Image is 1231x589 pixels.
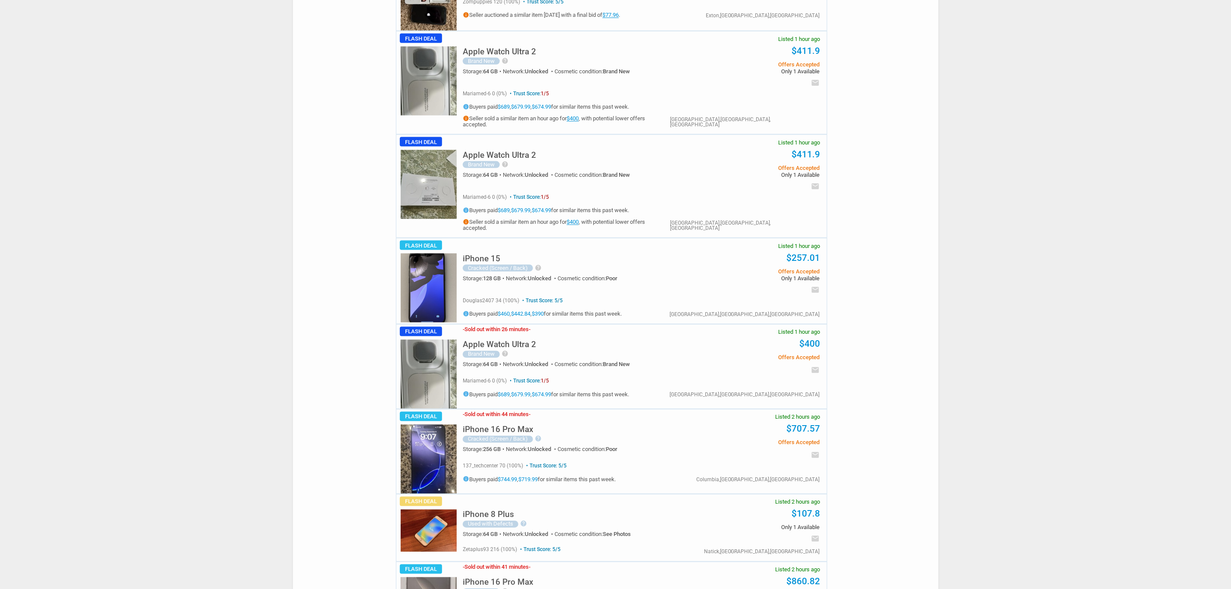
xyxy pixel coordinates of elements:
[463,564,464,570] span: -
[567,219,579,226] a: $400
[811,285,820,294] i: email
[463,103,469,110] i: info
[463,12,469,18] i: info
[463,207,469,213] i: info
[463,58,500,65] div: Brand New
[400,327,442,336] span: Flash Deal
[603,531,631,538] span: See Photos
[463,151,536,159] h5: Apple Watch Ultra 2
[463,256,500,263] a: iPhone 15
[800,339,820,349] a: $400
[463,276,506,281] div: Storage:
[463,310,622,317] h5: Buyers paid , , for similar items this past week.
[792,149,820,160] a: $411.9
[541,91,549,97] span: 1/5
[498,207,510,214] a: $689
[463,298,519,304] span: douglas2407 34 (100%)
[463,391,469,398] i: info
[463,411,464,418] span: -
[463,362,503,367] div: Storage:
[463,194,507,200] span: mariamed-6 0 (0%)
[606,275,617,282] span: Poor
[811,535,820,543] i: email
[463,342,536,349] a: Apple Watch Ultra 2
[463,310,469,317] i: info
[532,207,551,214] a: $674.99
[690,62,820,67] span: Offers Accepted
[498,476,517,483] a: $744.99
[520,298,563,304] span: Trust Score: 5/5
[520,520,527,527] i: help
[502,351,509,357] i: help
[400,412,442,421] span: Flash Deal
[463,153,536,159] a: Apple Watch Ultra 2
[511,207,530,214] a: $679.99
[528,446,551,453] span: Unlocked
[463,12,620,18] h5: Seller auctioned a similar item [DATE] with a final bid of .
[503,362,555,367] div: Network:
[463,547,517,553] span: zetaplus93 216 (100%)
[483,361,498,368] span: 64 GB
[463,326,464,333] span: -
[792,46,820,56] a: $411.9
[541,378,549,384] span: 1/5
[525,172,548,178] span: Unlocked
[401,510,457,552] img: s-l225.jpg
[511,104,530,110] a: $679.99
[603,68,630,75] span: Brand New
[690,165,820,171] span: Offers Accepted
[776,567,820,573] span: Listed 2 hours ago
[483,531,498,538] span: 64 GB
[602,12,619,19] a: $77.96
[690,69,820,74] span: Only 1 Available
[532,311,544,317] a: $390
[506,276,558,281] div: Network:
[555,172,630,178] div: Cosmetic condition:
[603,172,630,178] span: Brand New
[776,499,820,505] span: Listed 2 hours ago
[401,340,457,409] img: s-l225.jpg
[463,521,518,528] div: Used with Defects
[787,424,820,434] a: $707.57
[483,275,501,282] span: 128 GB
[400,137,442,147] span: Flash Deal
[483,68,498,75] span: 64 GB
[558,276,617,281] div: Cosmetic condition:
[706,13,820,18] div: Exton,[GEOGRAPHIC_DATA],[GEOGRAPHIC_DATA]
[463,463,523,469] span: 137_techcenter 70 (100%)
[787,576,820,587] a: $860.82
[518,547,561,553] span: Trust Score: 5/5
[401,47,457,116] img: s-l225.jpg
[811,451,820,460] i: email
[463,103,670,110] h5: Buyers paid , , for similar items this past week.
[690,276,820,281] span: Only 1 Available
[787,253,820,263] a: $257.01
[498,311,510,317] a: $460
[529,326,530,333] span: -
[567,116,579,122] a: $400
[508,91,549,97] span: Trust Score:
[463,47,536,56] h5: Apple Watch Ultra 2
[463,91,507,97] span: mariamed-6 0 (0%)
[555,362,630,367] div: Cosmetic condition:
[400,497,442,506] span: Flash Deal
[463,426,533,434] h5: iPhone 16 Pro Max
[463,115,469,122] i: info
[463,172,503,178] div: Storage:
[463,511,514,519] h5: iPhone 8 Plus
[463,412,530,417] h3: Sold out within 44 minutes
[400,241,442,250] span: Flash Deal
[779,243,820,249] span: Listed 1 hour ago
[776,414,820,420] span: Listed 2 hours ago
[463,219,469,225] i: info
[463,476,469,482] i: info
[811,182,820,191] i: email
[606,446,617,453] span: Poor
[670,117,820,127] div: [GEOGRAPHIC_DATA],[GEOGRAPHIC_DATA],[GEOGRAPHIC_DATA]
[779,36,820,42] span: Listed 1 hour ago
[401,150,457,219] img: s-l225.jpg
[670,392,820,398] div: [GEOGRAPHIC_DATA],[GEOGRAPHIC_DATA],[GEOGRAPHIC_DATA]
[463,476,616,482] h5: Buyers paid , for similar items this past week.
[463,351,500,358] div: Brand New
[524,463,567,469] span: Trust Score: 5/5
